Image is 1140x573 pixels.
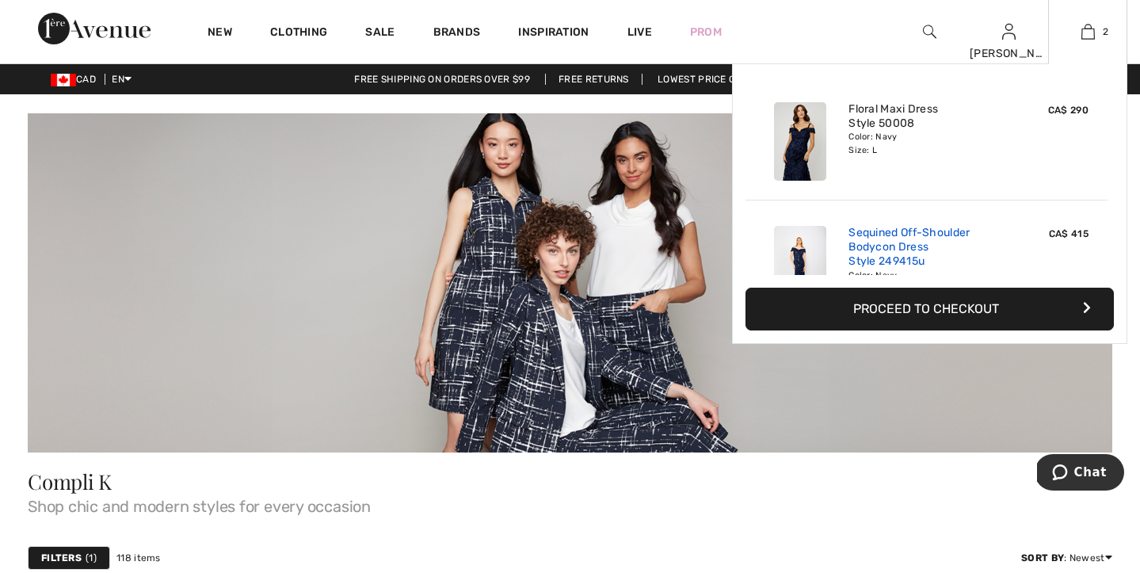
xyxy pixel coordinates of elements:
[848,102,1005,131] a: Floral Maxi Dress Style 50008
[28,113,1112,453] img: Compli K
[112,74,132,85] span: EN
[433,25,481,42] a: Brands
[341,74,543,85] a: Free shipping on orders over $99
[1049,228,1089,239] span: CA$ 415
[1002,22,1016,41] img: My Info
[86,551,97,565] span: 1
[774,226,826,304] img: Sequined Off-Shoulder Bodycon Dress Style 249415u
[645,74,799,85] a: Lowest Price Guarantee
[51,74,102,85] span: CAD
[1021,551,1112,565] div: : Newest
[1002,24,1016,39] a: Sign In
[1081,22,1095,41] img: My Bag
[1037,454,1124,494] iframe: Opens a widget where you can chat to one of our agents
[848,226,1005,269] a: Sequined Off-Shoulder Bodycon Dress Style 249415u
[1048,105,1089,116] span: CA$ 290
[970,45,1047,62] div: [PERSON_NAME]
[774,102,826,181] img: Floral Maxi Dress Style 50008
[41,551,82,565] strong: Filters
[208,25,232,42] a: New
[848,269,1005,295] div: Color: Navy Size: L
[1103,25,1108,39] span: 2
[1021,552,1064,563] strong: Sort By
[518,25,589,42] span: Inspiration
[848,131,1005,156] div: Color: Navy Size: L
[51,74,76,86] img: Canadian Dollar
[545,74,642,85] a: Free Returns
[690,24,722,40] a: Prom
[627,24,652,40] a: Live
[270,25,327,42] a: Clothing
[28,468,112,495] span: Compli K
[28,492,1112,514] span: Shop chic and modern styles for every occasion
[1049,22,1127,41] a: 2
[923,22,936,41] img: search the website
[116,551,161,565] span: 118 items
[365,25,395,42] a: Sale
[745,288,1114,330] button: Proceed to Checkout
[38,13,151,44] img: 1ère Avenue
